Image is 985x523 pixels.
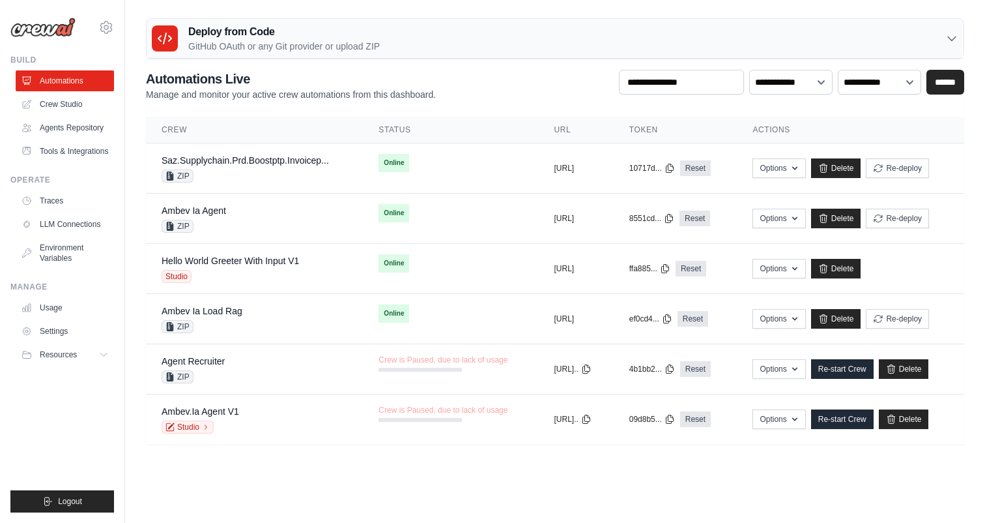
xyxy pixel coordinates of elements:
button: 10717d... [629,163,675,173]
a: Traces [16,190,114,211]
h2: Automations Live [146,70,436,88]
button: Resources [16,344,114,365]
span: Online [378,254,409,273]
a: Settings [16,321,114,342]
a: Tools & Integrations [16,141,114,162]
th: URL [539,117,614,143]
button: Options [752,158,805,178]
a: Reset [680,361,711,377]
span: Online [378,204,409,222]
a: Saz.Supplychain.Prd.Boostptp.Invoicep... [162,155,329,166]
a: Studio [162,421,214,434]
a: Reset [676,261,706,276]
a: Ambev Ia Load Rag [162,306,242,316]
span: Online [378,305,409,323]
button: 8551cd... [629,213,674,224]
div: Build [10,55,114,65]
a: Delete [879,410,929,429]
th: Status [363,117,538,143]
th: Token [614,117,737,143]
button: Options [752,209,805,228]
a: Delete [811,158,861,178]
button: Options [752,259,805,278]
a: Delete [879,359,929,379]
p: GitHub OAuth or any Git provider or upload ZIP [188,40,380,53]
p: Manage and monitor your active crew automations from this dashboard. [146,88,436,101]
button: ffa885... [629,263,670,274]
h3: Deploy from Code [188,24,380,40]
span: Logout [58,496,82,507]
a: Reset [678,311,708,327]
a: Re-start Crew [811,359,874,379]
span: ZIP [162,370,193,383]
th: Actions [737,117,964,143]
span: Crew is Paused, due to lack of usage [378,405,507,415]
a: LLM Connections [16,214,114,235]
span: Studio [162,270,192,283]
span: ZIP [162,220,193,233]
div: Operate [10,175,114,185]
button: Re-deploy [866,158,929,178]
button: Options [752,359,805,379]
a: Usage [16,297,114,318]
span: ZIP [162,320,193,333]
button: Logout [10,490,114,513]
a: Reset [680,411,711,427]
a: Delete [811,309,861,329]
a: Crew Studio [16,94,114,115]
span: Resources [40,350,77,360]
a: Hello World Greeter With Input V1 [162,256,299,266]
a: Automations [16,70,114,91]
button: Re-deploy [866,209,929,228]
a: Agents Repository [16,117,114,138]
a: Reset [680,160,711,176]
span: ZIP [162,170,193,183]
a: Re-start Crew [811,410,874,429]
button: Options [752,309,805,329]
button: 09d8b5... [629,414,675,425]
a: Ambev Ia Agent [162,205,226,216]
button: Options [752,410,805,429]
a: Agent Recruiter [162,356,225,366]
button: 4b1bb2... [629,364,675,374]
a: Ambev.Ia Agent V1 [162,406,239,417]
div: Manage [10,282,114,292]
a: Reset [679,211,710,226]
button: Re-deploy [866,309,929,329]
button: ef0cd4... [629,314,672,324]
span: Crew is Paused, due to lack of usage [378,355,507,365]
a: Delete [811,259,861,278]
a: Environment Variables [16,237,114,269]
a: Delete [811,209,861,228]
th: Crew [146,117,363,143]
img: Logo [10,18,76,37]
span: Online [378,154,409,172]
